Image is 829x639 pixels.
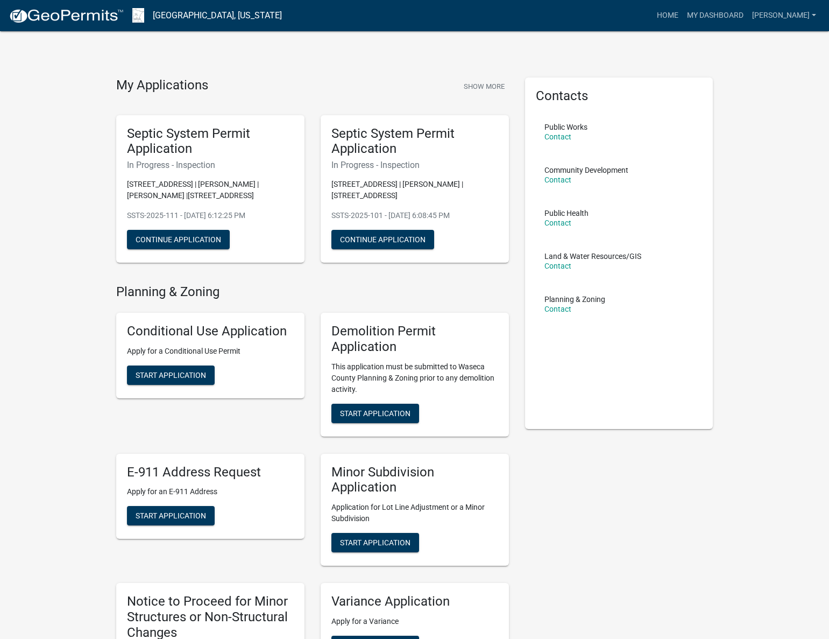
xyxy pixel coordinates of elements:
h5: Demolition Permit Application [331,324,498,355]
h5: Minor Subdivision Application [331,465,498,496]
span: Start Application [136,370,206,379]
a: Contact [544,262,571,270]
p: SSTS-2025-101 - [DATE] 6:08:45 PM [331,210,498,221]
h5: Variance Application [331,594,498,609]
p: Planning & Zoning [544,296,605,303]
p: Public Works [544,123,587,131]
button: Show More [459,78,509,95]
h5: Contacts [536,88,703,104]
span: Start Application [340,538,410,547]
button: Start Application [331,404,419,423]
p: Apply for an E-911 Address [127,486,294,497]
span: Start Application [136,511,206,520]
p: SSTS-2025-111 - [DATE] 6:12:25 PM [127,210,294,221]
h5: E-911 Address Request [127,465,294,480]
a: Home [653,5,683,26]
a: Contact [544,175,571,184]
p: Public Health [544,209,589,217]
button: Start Application [127,506,215,525]
h4: Planning & Zoning [116,284,509,300]
h4: My Applications [116,78,208,94]
a: [PERSON_NAME] [748,5,820,26]
a: Contact [544,305,571,313]
p: [STREET_ADDRESS] | [PERSON_NAME] |[STREET_ADDRESS] [331,179,498,201]
p: Land & Water Resources/GIS [544,252,641,260]
button: Continue Application [331,230,434,249]
p: Application for Lot Line Adjustment or a Minor Subdivision [331,502,498,524]
button: Start Application [331,533,419,552]
span: Start Application [340,409,410,417]
a: Contact [544,132,571,141]
p: This application must be submitted to Waseca County Planning & Zoning prior to any demolition act... [331,361,498,395]
h5: Septic System Permit Application [127,126,294,157]
p: [STREET_ADDRESS] | [PERSON_NAME] | [PERSON_NAME] |[STREET_ADDRESS] [127,179,294,201]
button: Continue Application [127,230,230,249]
h5: Septic System Permit Application [331,126,498,157]
h6: In Progress - Inspection [331,160,498,170]
a: Contact [544,219,571,227]
img: Waseca County, Minnesota [132,8,144,23]
p: Community Development [544,166,628,174]
a: [GEOGRAPHIC_DATA], [US_STATE] [153,6,282,25]
p: Apply for a Variance [331,616,498,627]
h6: In Progress - Inspection [127,160,294,170]
a: My Dashboard [683,5,748,26]
p: Apply for a Conditional Use Permit [127,346,294,357]
button: Start Application [127,366,215,385]
h5: Conditional Use Application [127,324,294,339]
